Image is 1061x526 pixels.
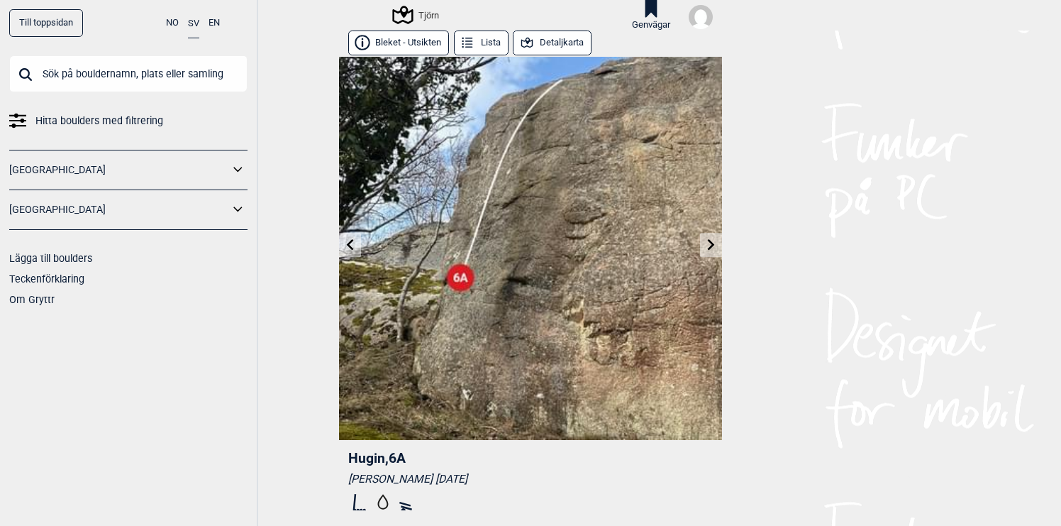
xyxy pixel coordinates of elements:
img: Hugin [339,57,722,440]
button: NO [166,9,179,37]
span: Hugin , 6A [348,450,406,466]
div: [PERSON_NAME] [DATE] [348,472,713,486]
a: [GEOGRAPHIC_DATA] [9,199,229,220]
a: Till toppsidan [9,9,83,37]
span: Hitta boulders med filtrering [35,111,163,131]
input: Sök på bouldernamn, plats eller samling [9,55,248,92]
img: User fallback1 [689,5,713,29]
a: Lägga till boulders [9,253,92,264]
div: Tjörn [394,6,439,23]
button: Detaljkarta [513,31,591,55]
button: Bleket - Utsikten [348,31,449,55]
button: SV [188,9,199,38]
a: Teckenförklaring [9,273,84,285]
a: Hitta boulders med filtrering [9,111,248,131]
button: Lista [454,31,509,55]
button: EN [209,9,220,37]
a: Om Gryttr [9,294,55,305]
a: [GEOGRAPHIC_DATA] [9,160,229,180]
